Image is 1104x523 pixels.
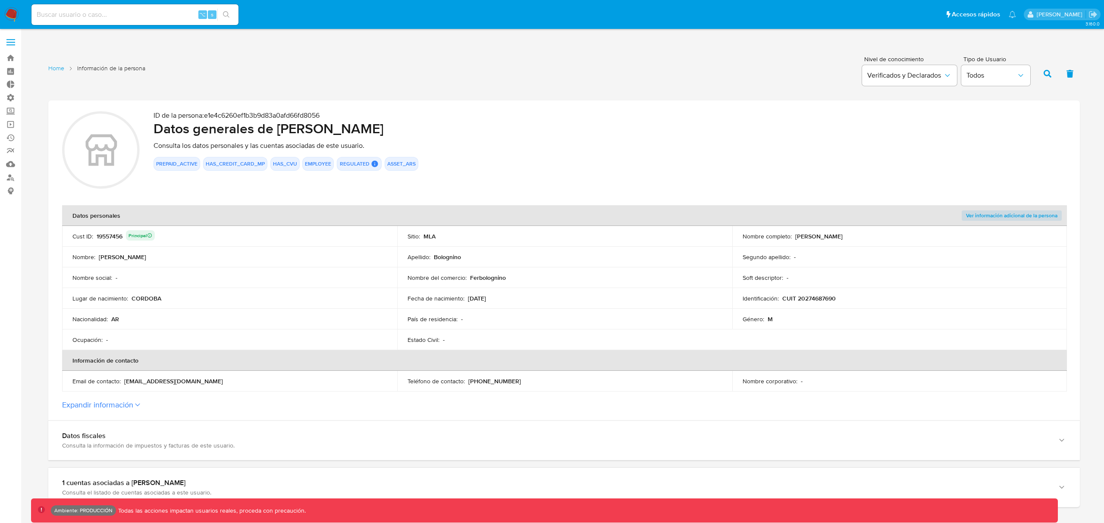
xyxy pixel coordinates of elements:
[1037,10,1085,19] p: fernando.bolognino@mercadolibre.com
[864,56,957,62] span: Nivel de conocimiento
[48,64,64,72] a: Home
[966,71,1016,80] span: Todos
[31,9,238,20] input: Buscar usuario o caso...
[217,9,235,21] button: search-icon
[48,61,145,85] nav: List of pages
[862,65,957,86] button: Verificados y Declarados
[116,507,306,515] p: Todas las acciones impactan usuarios reales, proceda con precaución.
[54,509,113,512] p: Ambiente: PRODUCCIÓN
[961,65,1030,86] button: Todos
[211,10,213,19] span: s
[952,10,1000,19] span: Accesos rápidos
[867,71,943,80] span: Verificados y Declarados
[199,10,206,19] span: ⌥
[77,64,145,72] span: Información de la persona
[963,56,1032,62] span: Tipo de Usuario
[1088,10,1098,19] a: Salir
[1009,11,1016,18] a: Notificaciones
